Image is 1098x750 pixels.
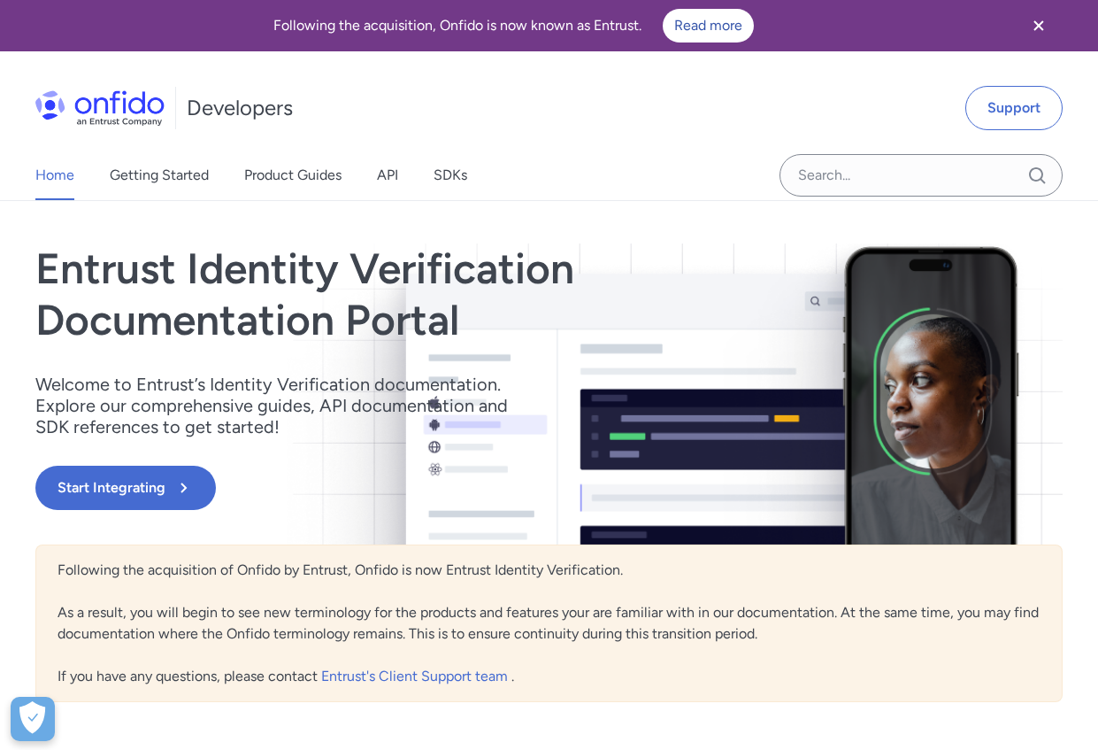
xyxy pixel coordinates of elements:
h1: Developers [187,94,293,122]
a: Home [35,151,74,200]
a: SDKs [434,151,467,200]
a: Getting Started [110,151,209,200]
a: API [377,151,398,200]
h1: Entrust Identity Verification Documentation Portal [35,244,755,345]
button: Start Integrating [35,466,216,510]
input: Onfido search input field [779,154,1063,197]
a: Entrust's Client Support team [321,668,511,684]
button: Close banner [1006,4,1071,48]
a: Read more [663,9,754,43]
div: Following the acquisition, Onfido is now known as Entrust. [21,9,1006,43]
button: Ouvrir le centre de préférences [11,697,55,741]
img: Onfido Logo [35,90,165,126]
a: Start Integrating [35,466,755,510]
a: Support [965,86,1063,130]
svg: Close banner [1028,15,1049,36]
a: Product Guides [244,151,342,200]
div: Following the acquisition of Onfido by Entrust, Onfido is now Entrust Identity Verification. As a... [35,545,1063,702]
div: Préférences de cookies [11,697,55,741]
p: Welcome to Entrust’s Identity Verification documentation. Explore our comprehensive guides, API d... [35,374,531,437]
